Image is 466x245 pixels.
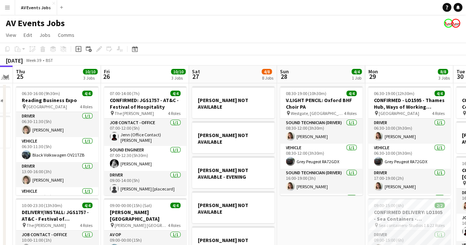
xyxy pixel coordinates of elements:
a: View [3,30,19,40]
app-user-avatar: Liam O'Brien [444,19,453,28]
h1: AV Events Jobs [6,18,65,29]
app-user-avatar: Liam O'Brien [451,19,460,28]
a: Comms [55,30,77,40]
div: BST [46,57,53,63]
a: Edit [21,30,35,40]
span: View [6,32,16,38]
div: [DATE] [6,57,23,64]
span: Comms [58,32,74,38]
a: Jobs [36,30,53,40]
span: Week 39 [24,57,43,63]
span: Jobs [39,32,50,38]
span: Edit [24,32,32,38]
button: AV Events Jobs [15,0,57,15]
